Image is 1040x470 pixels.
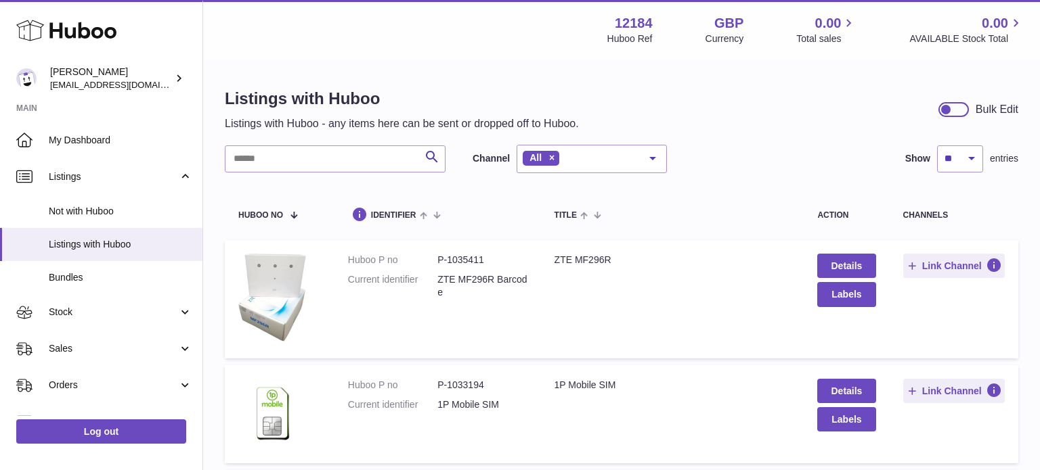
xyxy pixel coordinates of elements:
button: Link Channel [903,254,1005,278]
span: All [529,152,542,163]
dd: P-1033194 [437,379,527,392]
button: Labels [817,282,875,306]
span: 0.00 [982,14,1008,32]
a: Details [817,254,875,278]
div: channels [903,211,1005,220]
a: 0.00 Total sales [796,14,857,45]
div: Bulk Edit [976,102,1018,117]
span: Listings with Huboo [49,238,192,251]
strong: 12184 [615,14,653,32]
img: 1P Mobile SIM [238,379,306,446]
span: Stock [49,306,178,319]
span: 0.00 [815,14,842,32]
div: 1P Mobile SIM [555,379,791,392]
dd: 1P Mobile SIM [437,398,527,411]
img: ZTE MF296R [238,254,306,342]
span: Sales [49,342,178,355]
div: Huboo Ref [607,32,653,45]
span: Link Channel [922,260,982,272]
span: Huboo no [238,211,283,220]
dt: Huboo P no [348,254,437,266]
span: Orders [49,379,178,392]
span: Bundles [49,271,192,284]
span: title [555,211,577,220]
button: Link Channel [903,379,1005,403]
p: Listings with Huboo - any items here can be sent or dropped off to Huboo. [225,116,579,131]
span: entries [990,152,1018,165]
span: Link Channel [922,385,982,397]
a: Details [817,379,875,403]
span: AVAILABLE Stock Total [909,32,1024,45]
span: Usage [49,415,192,428]
span: identifier [371,211,416,220]
dd: ZTE MF296R Barcode [437,273,527,299]
a: Log out [16,419,186,444]
dt: Current identifier [348,398,437,411]
button: Labels [817,407,875,431]
span: Total sales [796,32,857,45]
strong: GBP [714,14,743,32]
h1: Listings with Huboo [225,88,579,110]
div: Currency [706,32,744,45]
dt: Huboo P no [348,379,437,392]
div: action [817,211,875,220]
label: Channel [473,152,510,165]
span: [EMAIL_ADDRESS][DOMAIN_NAME] [50,79,199,90]
div: ZTE MF296R [555,254,791,266]
img: internalAdmin-12184@internal.huboo.com [16,68,37,89]
span: My Dashboard [49,134,192,147]
span: Listings [49,170,178,183]
label: Show [905,152,930,165]
a: 0.00 AVAILABLE Stock Total [909,14,1024,45]
div: [PERSON_NAME] [50,66,172,91]
dt: Current identifier [348,273,437,299]
span: Not with Huboo [49,205,192,218]
dd: P-1035411 [437,254,527,266]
